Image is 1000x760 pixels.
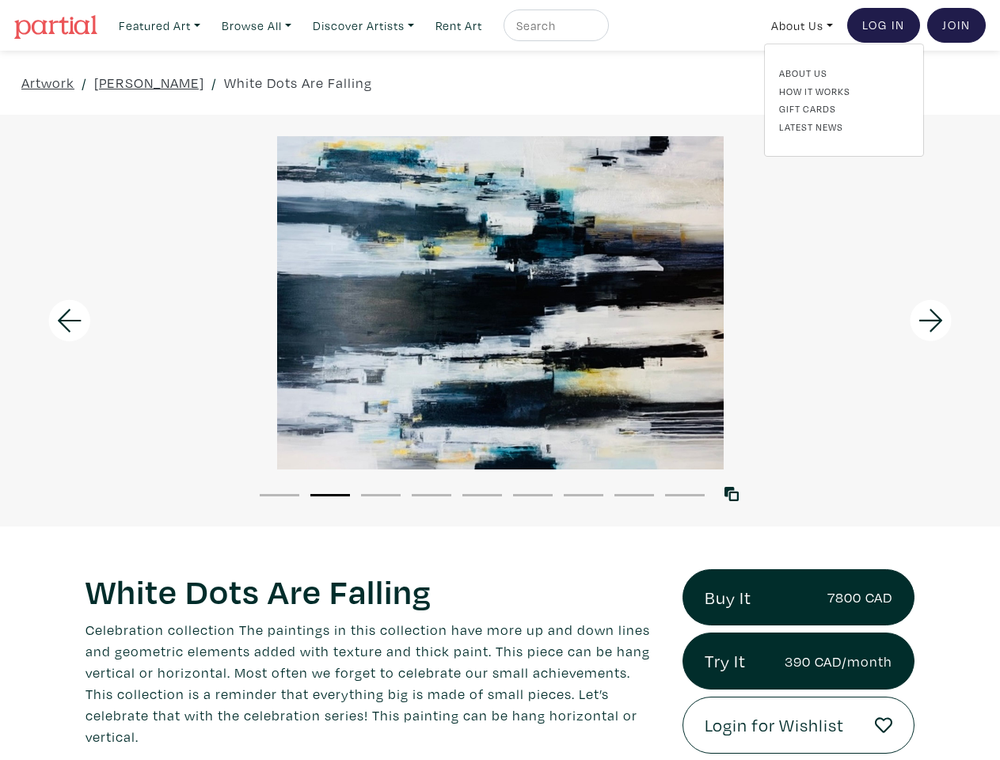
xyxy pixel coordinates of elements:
button: 1 of 9 [260,494,299,496]
a: Artwork [21,72,74,93]
a: How It Works [779,84,909,98]
a: About Us [779,66,909,80]
span: Login for Wishlist [705,712,844,739]
a: Featured Art [112,9,207,42]
button: 2 of 9 [310,494,350,496]
span: / [211,72,217,93]
button: 5 of 9 [462,494,502,496]
a: Login for Wishlist [683,697,914,754]
input: Search [515,16,594,36]
a: Gift Cards [779,101,909,116]
a: Latest News [779,120,909,134]
button: 8 of 9 [614,494,654,496]
button: 6 of 9 [513,494,553,496]
button: 3 of 9 [361,494,401,496]
span: / [82,72,87,93]
button: 9 of 9 [665,494,705,496]
p: Celebration collection The paintings in this collection have more up and down lines and geometric... [86,619,659,747]
a: Try It390 CAD/month [683,633,914,690]
a: About Us [764,9,840,42]
small: 390 CAD/month [785,651,892,672]
a: Buy It7800 CAD [683,569,914,626]
a: Log In [847,8,920,43]
h1: White Dots Are Falling [86,569,659,612]
small: 7800 CAD [827,587,892,608]
a: Discover Artists [306,9,421,42]
button: 7 of 9 [564,494,603,496]
div: Featured Art [764,44,924,157]
a: White Dots Are Falling [224,72,372,93]
a: Rent Art [428,9,489,42]
a: Join [927,8,986,43]
a: Browse All [215,9,298,42]
a: [PERSON_NAME] [94,72,204,93]
button: 4 of 9 [412,494,451,496]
